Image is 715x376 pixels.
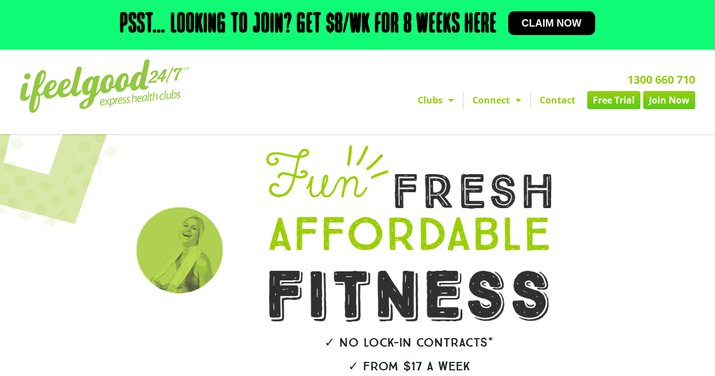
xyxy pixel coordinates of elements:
[235,360,584,373] h2: ✓ From $17 a week
[508,11,595,35] a: Claim now
[627,72,695,87] a: 1300 660 710
[643,91,695,109] a: Join Now
[409,91,463,109] a: Clubs
[260,91,695,109] nav: Menu
[522,18,582,28] span: Claim now
[587,91,640,109] a: Free Trial
[463,91,530,109] a: Connect
[531,91,584,109] a: Contact
[120,11,497,38] h2: Psst… Looking to join? Get $8/wk for 8 weeks here
[235,336,584,349] h2: ✓ No lock-in contracts*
